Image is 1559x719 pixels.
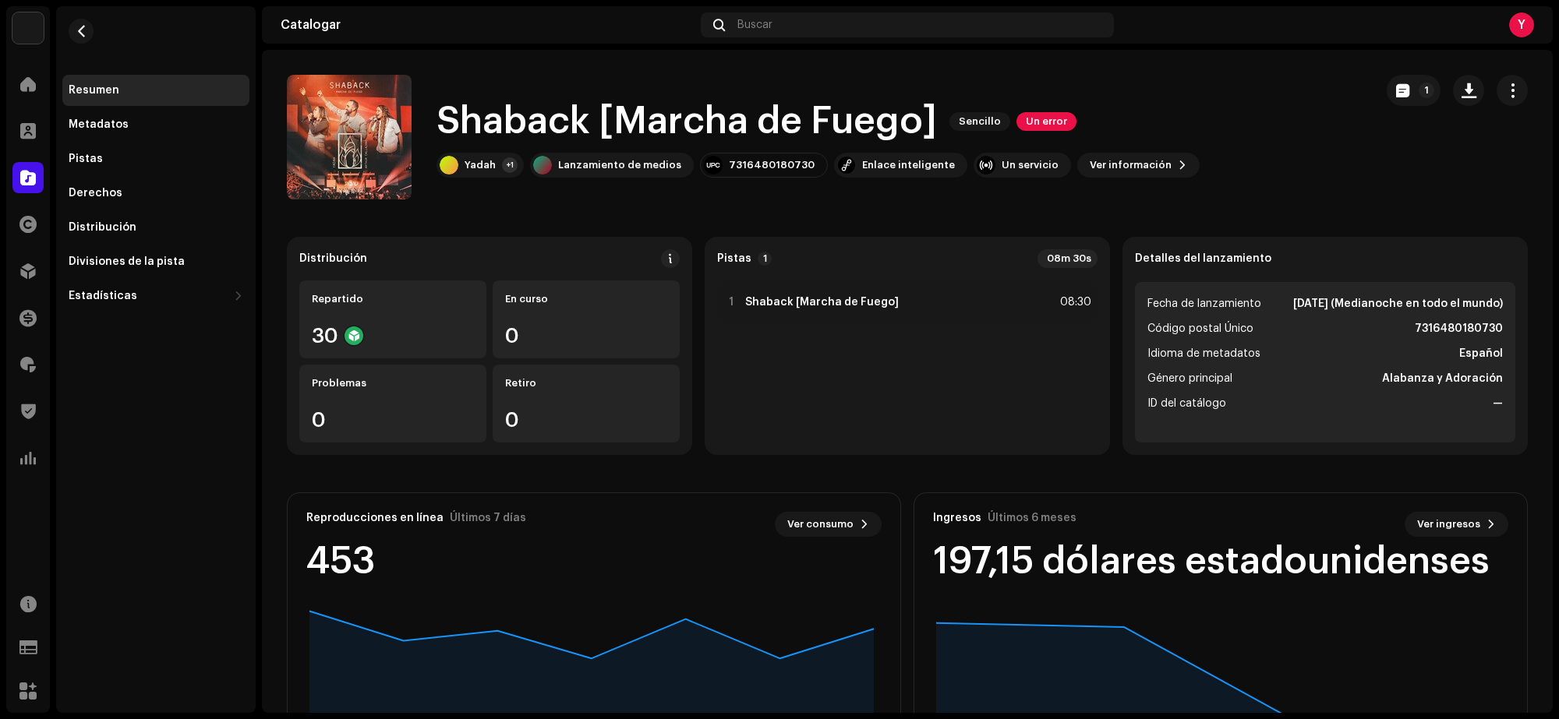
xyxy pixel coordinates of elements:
[1002,160,1059,170] font: Un servicio
[558,160,681,170] font: Lanzamiento de medios
[1417,519,1480,529] font: Ver ingresos
[959,116,1001,126] font: Sencillo
[1459,348,1503,359] font: Español
[69,221,136,234] div: Distribución
[306,513,444,523] font: Reproducciones en línea
[62,246,249,277] re-m-nav-item: Divisiones de la pista
[507,161,514,169] font: +1
[69,85,119,96] font: Resumen
[69,188,122,199] font: Derechos
[1493,398,1503,409] font: —
[62,143,249,174] re-m-nav-item: Pistas
[1415,323,1503,334] font: 7316480180730
[62,178,249,209] re-m-nav-item: Derechos
[62,280,249,312] re-m-nav-dropdown: Estadísticas
[1147,323,1253,334] font: Código postal Único
[69,187,122,199] div: Derechos
[69,119,129,130] font: Metadatos
[69,118,129,131] div: Metadatos
[988,513,1076,523] font: Últimos 6 meses
[69,222,136,233] font: Distribución
[1147,298,1261,309] font: Fecha de lanzamiento
[1147,373,1232,384] font: Género principal
[729,160,815,170] font: 7316480180730
[763,254,767,263] font: 1
[1518,19,1525,31] font: Y
[62,109,249,140] re-m-nav-item: Metadatos
[69,256,185,268] div: Divisiones de la pista
[437,103,937,140] font: Shaback [Marcha de Fuego]
[69,84,119,97] div: Resumen
[1026,116,1067,126] font: Un error
[62,212,249,243] re-m-nav-item: Distribución
[862,160,955,170] font: Enlace inteligente
[1077,153,1200,178] button: Ver información
[450,513,526,523] font: Últimos 7 días
[465,160,496,170] font: Yadah
[281,19,341,31] font: Catalogar
[745,297,899,308] font: Shaback [Marcha de Fuego]
[1293,298,1503,309] font: [DATE] (Medianoche en todo el mundo)
[787,519,854,529] font: Ver consumo
[1382,373,1503,384] font: Alabanza y Adoración
[737,19,772,31] span: Buscar
[717,253,751,264] font: Pistas
[1387,75,1441,106] button: 1
[1135,253,1271,264] font: Detalles del lanzamiento
[1147,348,1260,359] font: Idioma de metadatos
[505,378,536,388] font: Retiro
[69,256,185,267] font: Divisiones de la pista
[312,378,366,388] font: Problemas
[12,12,44,44] img: b0ad06a2-fc67-4620-84db-15bc5929e8a0
[505,294,548,304] font: En curso
[69,153,103,164] font: Pistas
[312,294,363,304] font: Repartido
[1060,297,1091,308] font: 08:30
[1405,512,1508,537] button: Ver ingresos
[69,291,137,301] font: Estadísticas
[69,290,137,302] div: Estadísticas
[69,153,103,165] div: Pistas
[1047,253,1091,263] font: 08m 30s
[775,512,882,537] button: Ver consumo
[1147,398,1226,409] font: ID del catálogo
[1090,160,1172,170] font: Ver información
[299,253,367,264] font: Distribución
[1424,85,1429,95] font: 1
[933,513,981,523] font: Ingresos
[62,75,249,106] re-m-nav-item: Resumen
